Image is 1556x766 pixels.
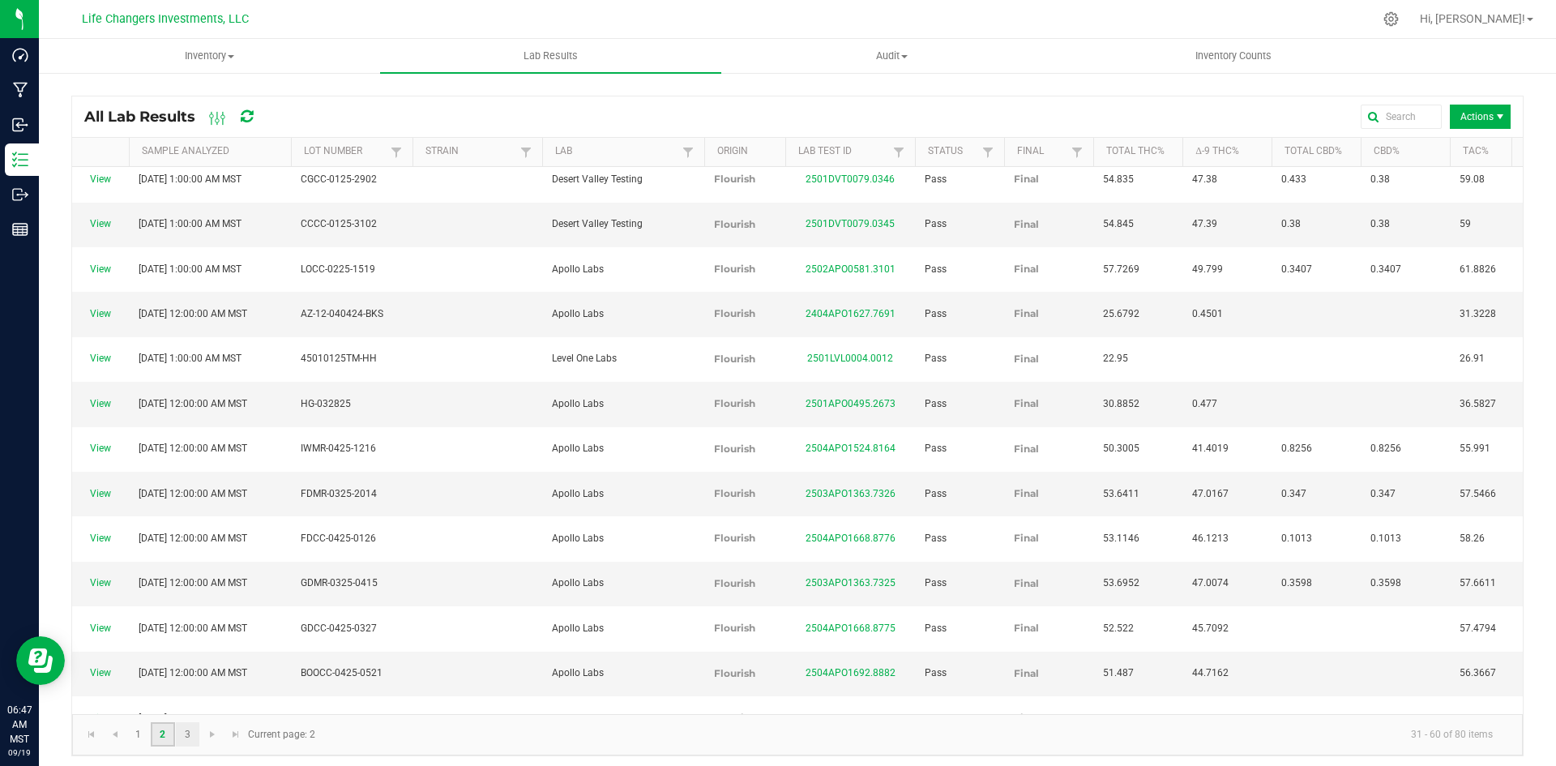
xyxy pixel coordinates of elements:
a: Go to the last page [224,722,248,747]
span: LOCC-0225-1519 [301,263,375,275]
inline-svg: Dashboard [12,47,28,63]
span: Pass [925,353,947,364]
span: Lab Results [502,49,600,63]
a: LabSortable [555,145,678,158]
span: Pass [925,443,947,454]
inline-svg: Inbound [12,117,28,133]
span: Pass [925,398,947,409]
span: Flourish [714,487,755,499]
a: Total CBD%Sortable [1285,145,1354,158]
a: View [90,488,111,499]
a: 2404APO1627.7691 [806,308,896,319]
a: View [90,443,111,454]
span: Flourish [714,712,755,724]
span: Final [1014,667,1039,679]
a: Audit [721,39,1062,73]
span: 0.38 [1370,173,1390,185]
span: Pass [925,533,947,544]
a: 2501APO0495.2673 [806,398,896,409]
span: 0.347 [1370,488,1396,499]
a: Filter [387,142,406,162]
span: CGCC-0125-2902 [301,173,377,185]
span: 22.95 [1103,353,1128,364]
a: Inventory [39,39,380,73]
a: 2504APO1524.8164 [806,443,896,454]
span: 49.59 [1192,713,1217,724]
p: 06:47 AM MST [7,703,32,747]
a: View [90,218,111,229]
span: 61.8826 [1460,263,1496,275]
a: 2502APO0581.3101 [806,263,896,275]
span: Final [1014,173,1039,185]
a: FinalSortable [1017,145,1067,158]
span: 59 [1460,218,1471,229]
span: Apollo Labs [552,443,604,454]
a: Page 2 [151,722,174,747]
span: 26.91 [1460,353,1485,364]
span: Final [1014,218,1039,230]
span: 0.38 [1370,218,1390,229]
span: 41.4019 [1192,443,1229,454]
a: Sample AnalyzedSortable [142,145,284,158]
span: Flourish [714,397,755,409]
span: Go to the last page [229,728,242,741]
a: View [90,398,111,409]
span: Audit [722,49,1062,63]
span: Apollo Labs [552,398,604,409]
span: Pass [925,577,947,588]
a: Page 1 [126,722,150,747]
span: 59.08 [1460,173,1485,185]
a: 2501DVT0079.0346 [806,173,895,185]
a: View [90,353,111,364]
span: Final [1014,532,1039,544]
a: 2504APO1668.8775 [806,623,896,634]
span: 0.433 [1281,173,1306,185]
a: View [90,577,111,588]
span: 53.6952 [1103,577,1139,588]
a: TAC%Sortable [1463,145,1532,158]
span: Final [1014,263,1039,275]
a: Lab Test IDSortable [798,145,888,158]
div: All Lab Results [84,103,281,131]
a: Go to the next page [201,722,224,747]
a: Go to the previous page [103,722,126,747]
span: Final [1014,577,1039,589]
span: 57.6611 [1460,577,1496,588]
span: Apollo Labs [552,577,604,588]
span: Flourish [714,353,755,365]
span: 0.3598 [1281,577,1312,588]
kendo-pager: Current page: 2 [72,714,1523,755]
span: HG-032825 [301,398,351,409]
a: Go to the first page [79,722,103,747]
span: 25.6792 [1103,308,1139,319]
span: 0.347 [1281,488,1306,499]
span: GDMR-0325-0415 [301,577,378,588]
span: 56.3667 [1460,667,1496,678]
span: 49.799 [1192,263,1223,275]
span: 0.3407 [1281,263,1312,275]
span: Flourish [714,577,755,589]
a: 2503APO1363.7325 [806,577,896,588]
span: 0.4501 [1192,308,1223,319]
span: [DATE] 12:00:00 AM MST [139,623,247,634]
a: View [90,173,111,185]
span: 0.8256 [1370,443,1401,454]
span: 53.1146 [1103,533,1139,544]
span: 0.3407 [1370,263,1401,275]
span: 0.38 [1281,218,1301,229]
span: 30.8852 [1103,398,1139,409]
a: View [90,713,111,724]
span: Flourish [714,218,755,230]
span: [DATE] 1:00:00 AM MST [139,173,242,185]
a: Total THC%Sortable [1106,145,1176,158]
span: 57.7269 [1103,263,1139,275]
a: ∆-9 THC%Sortable [1195,145,1265,158]
inline-svg: Inventory [12,152,28,168]
a: StrainSortable [425,145,515,158]
a: 2504APO1668.8776 [806,533,896,544]
inline-svg: Reports [12,221,28,238]
span: Pass [925,263,947,275]
span: Actions [1450,105,1511,129]
span: FDMR-0325-2014 [301,488,377,499]
span: Flourish [714,667,755,679]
